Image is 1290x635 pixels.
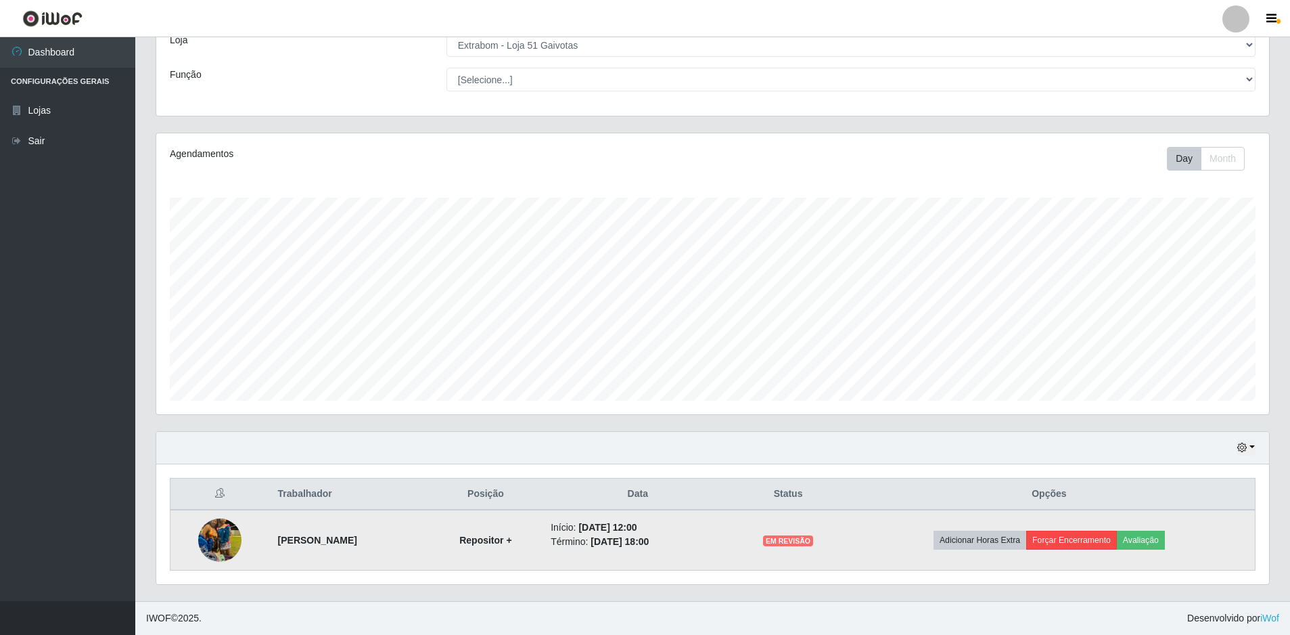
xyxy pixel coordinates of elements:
a: iWof [1260,613,1279,623]
div: Agendamentos [170,147,610,161]
span: Desenvolvido por [1187,611,1279,626]
button: Avaliação [1117,531,1165,550]
span: IWOF [146,613,171,623]
li: Início: [551,521,724,535]
th: Trabalhador [270,479,429,510]
img: CoreUI Logo [22,10,83,27]
time: [DATE] 18:00 [591,536,649,547]
span: EM REVISÃO [763,535,813,546]
button: Forçar Encerramento [1026,531,1117,550]
th: Status [733,479,843,510]
button: Day [1167,147,1201,171]
img: 1751228336854.jpeg [198,502,241,579]
th: Posição [429,479,543,510]
div: Toolbar with button groups [1167,147,1256,171]
label: Função [170,68,202,82]
strong: Repositor + [459,535,511,546]
th: Opções [844,479,1256,510]
div: First group [1167,147,1245,171]
strong: [PERSON_NAME] [278,535,357,546]
label: Loja [170,33,187,47]
button: Adicionar Horas Extra [934,531,1026,550]
time: [DATE] 12:00 [578,522,637,533]
th: Data [543,479,733,510]
button: Month [1201,147,1245,171]
li: Término: [551,535,724,549]
span: © 2025 . [146,611,202,626]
